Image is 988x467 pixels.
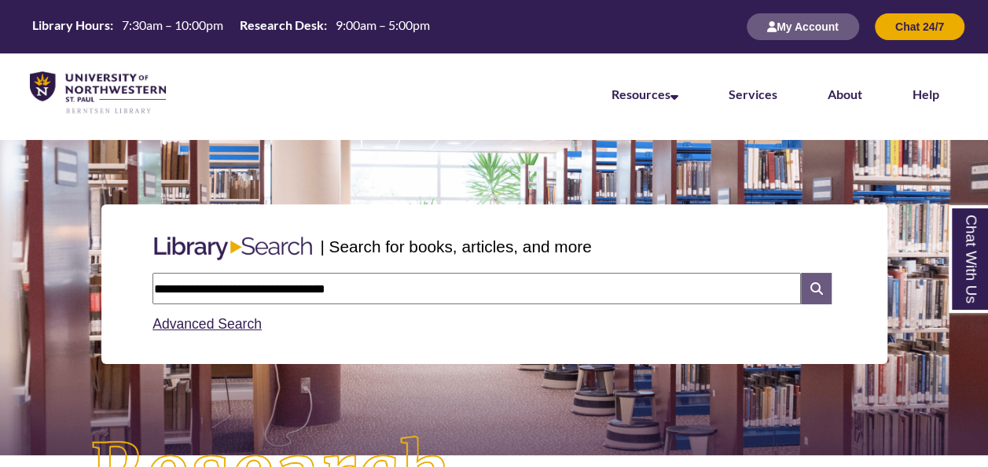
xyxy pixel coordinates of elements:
[233,17,329,34] th: Research Desk:
[26,17,116,34] th: Library Hours:
[913,86,939,101] a: Help
[612,86,678,101] a: Resources
[146,230,320,267] img: Libary Search
[30,72,166,115] img: UNWSP Library Logo
[336,17,430,32] span: 9:00am – 5:00pm
[122,17,223,32] span: 7:30am – 10:00pm
[747,13,859,40] button: My Account
[801,273,831,304] i: Search
[152,316,262,332] a: Advanced Search
[828,86,862,101] a: About
[320,234,591,259] p: | Search for books, articles, and more
[875,13,964,40] button: Chat 24/7
[729,86,777,101] a: Services
[875,20,964,33] a: Chat 24/7
[26,17,436,36] table: Hours Today
[26,17,436,38] a: Hours Today
[747,20,859,33] a: My Account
